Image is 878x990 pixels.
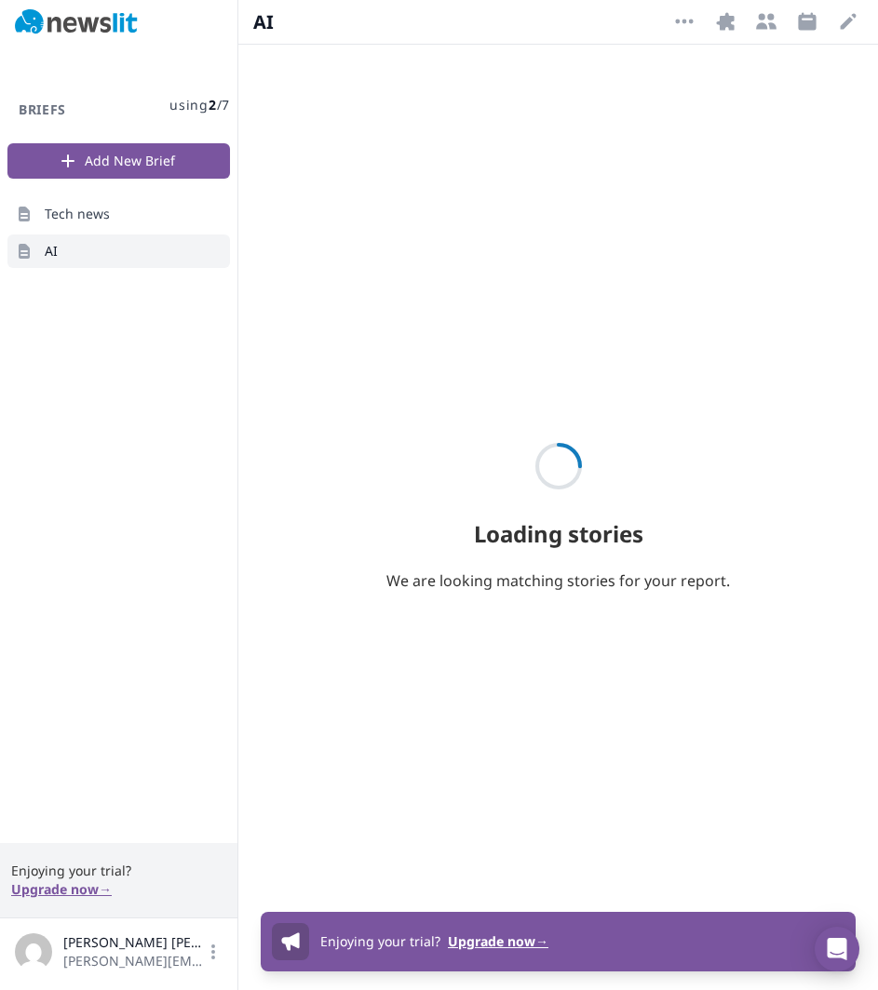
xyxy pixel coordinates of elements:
[7,143,230,179] button: Add New Brief
[7,197,230,231] a: Tech news
[364,558,752,592] p: We are looking matching stories for your report.
[11,862,226,880] span: Enjoying your trial?
[448,932,548,951] button: Upgrade now
[320,932,440,950] span: Enjoying your trial?
[7,100,77,119] h3: Briefs
[815,927,859,971] div: Open Intercom Messenger
[45,242,58,261] span: AI
[45,205,110,223] span: Tech news
[15,933,223,970] button: [PERSON_NAME] [PERSON_NAME][PERSON_NAME][EMAIL_ADDRESS][DOMAIN_NAME]
[169,96,230,114] span: using / 7
[7,234,230,268] a: AI
[11,880,112,899] button: Upgrade now
[474,508,643,549] h2: Loading stories
[99,880,112,898] span: →
[63,933,204,952] span: [PERSON_NAME] [PERSON_NAME]
[535,932,548,950] span: →
[63,952,204,970] span: [PERSON_NAME][EMAIL_ADDRESS][DOMAIN_NAME]
[253,9,328,35] span: AI
[209,96,217,114] span: 2
[15,9,138,35] img: Newslit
